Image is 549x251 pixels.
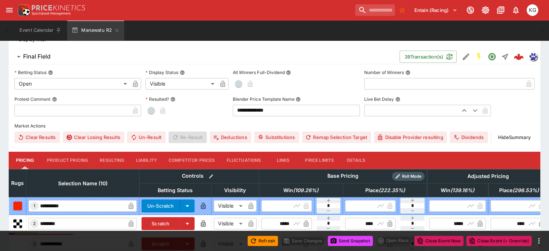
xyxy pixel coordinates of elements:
[376,235,411,246] div: split button
[14,69,47,75] p: Betting Status
[485,50,498,63] button: Open
[180,70,185,75] button: Display Status
[214,200,245,212] div: Visible
[524,2,540,18] button: Kevin Gutschlag
[513,186,539,195] em: ( 296.53 %)
[340,152,372,169] button: Details
[216,186,254,195] span: Visibility
[529,52,537,61] div: grnz
[130,152,163,169] button: Liability
[498,50,511,63] button: Straight
[23,53,51,60] h6: Final Field
[296,97,301,102] button: Blender Price Template Name
[14,78,130,90] div: Open
[50,179,116,188] span: Selection Name (10)
[32,5,85,10] img: PriceKinetics
[63,131,124,143] button: Clear Losing Results
[248,236,278,246] button: Refresh
[14,96,51,102] p: Protest Comment
[206,172,216,181] button: Bulk edit
[302,131,371,143] button: Remap Selection Target
[94,152,130,169] button: Resulting
[267,152,299,169] button: Links
[9,49,400,64] button: Final Field
[529,53,537,61] img: grnz
[364,96,394,102] p: Live Bet Delay
[16,3,30,17] img: PriceKinetics Logo
[293,186,318,195] em: ( 109.26 %)
[324,172,361,181] div: Base Pricing
[169,131,206,143] span: Re-Result
[357,186,413,195] span: excl. Emergencies (199.77%)
[364,69,404,75] p: Number of Winners
[141,217,180,230] button: Scratch
[221,152,267,169] button: Fluctuations
[396,4,408,16] button: No Bookmarks
[414,236,463,246] button: Close Event Now
[210,131,251,143] button: Deductions
[509,4,522,17] button: Notifications
[233,96,294,102] p: Blender Price Template Name
[527,4,538,16] div: Kevin Gutschlag
[145,78,217,90] div: Visible
[299,152,340,169] button: Price Limits
[399,173,424,179] span: Roll Mode
[488,52,496,61] svg: Open
[514,52,524,62] img: logo-cerberus--red.svg
[491,186,547,195] span: excl. Emergencies (262.05%)
[400,51,457,63] button: 39Transaction(s)
[450,131,488,143] button: Dividends
[32,203,37,208] span: 1
[286,70,291,75] button: All Winners Full-Dividend
[378,186,405,195] em: ( 222.35 %)
[214,218,245,229] div: Visible
[141,199,180,212] button: Un-Scratch
[3,4,16,17] button: open drawer
[170,97,175,102] button: Resulted?
[52,97,57,102] button: Protest Comment
[395,97,400,102] button: Live Bet Delay
[32,12,71,15] img: Sportsbook Management
[472,50,485,63] button: SGM Enabled
[535,237,543,245] button: more
[15,20,66,40] button: Event Calendar
[9,169,26,197] th: Rugs
[67,20,124,40] button: Manawatu R2
[150,186,201,195] span: Betting Status
[355,4,395,16] input: search
[32,221,37,226] span: 2
[127,131,166,143] button: Un-Result
[328,236,373,246] button: Send Snapshot
[450,186,474,195] em: ( 139.16 %)
[459,50,472,63] button: Edit Detail
[14,121,535,131] label: Market Actions
[494,4,507,17] button: Documentation
[233,69,284,75] p: All Winners Full-Dividend
[139,169,259,183] th: Controls
[374,131,447,143] button: Disable Provider resulting
[464,4,477,17] button: Connected to PK
[433,186,482,195] span: excl. Emergencies (125.83%)
[254,131,299,143] button: Substitutions
[405,70,410,75] button: Number of Winners
[14,131,60,143] button: Clear Results
[9,152,41,169] button: Pricing
[275,186,326,195] span: excl. Emergencies (100.00%)
[514,52,524,62] div: 4681f8bb-9254-4f46-9596-8877cbcb0b3e
[511,49,526,64] a: 4681f8bb-9254-4f46-9596-8877cbcb0b3e
[145,96,169,102] p: Resulted?
[163,152,221,169] button: Competitor Prices
[466,236,532,246] button: Close Event (+ Override)
[392,172,424,181] div: Show/hide Price Roll mode configuration.
[494,131,535,143] button: HideSummary
[41,152,94,169] button: Product Pricing
[479,4,492,17] button: Toggle light/dark mode
[48,70,53,75] button: Betting Status
[145,69,178,75] p: Display Status
[410,4,462,16] button: Select Tenant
